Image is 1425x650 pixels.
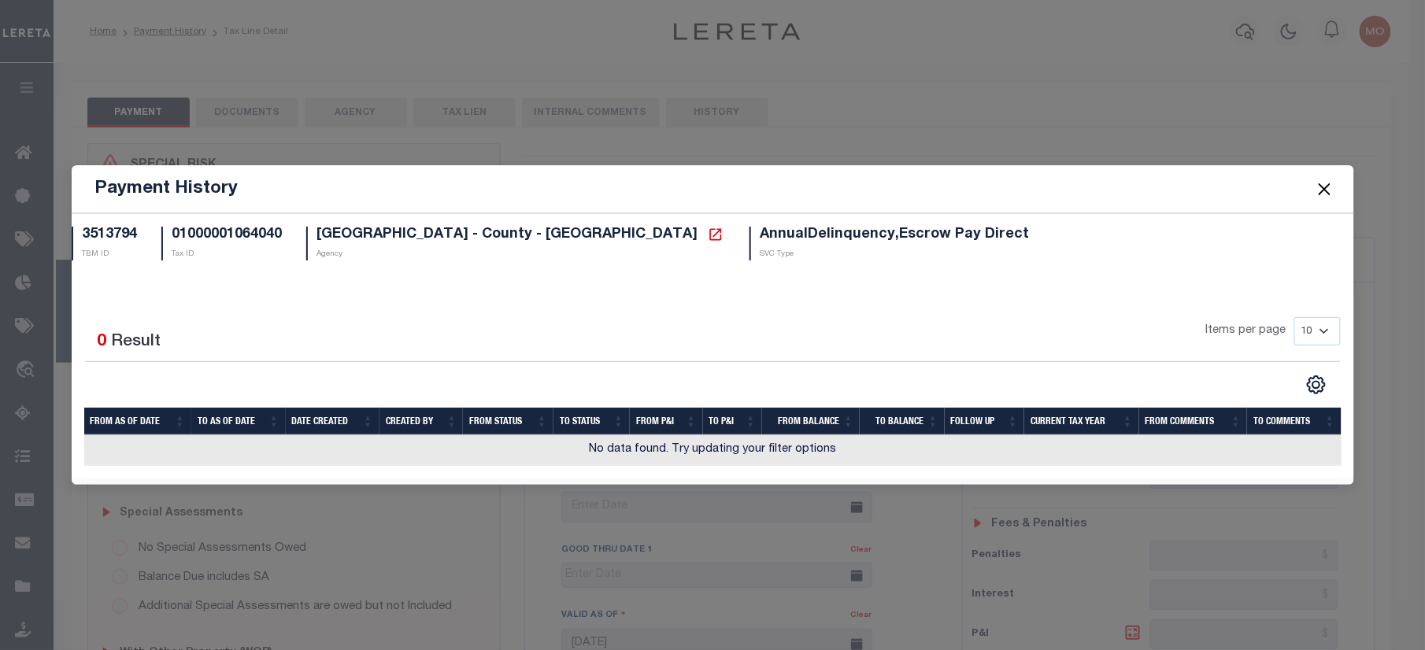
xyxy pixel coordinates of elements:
[762,408,861,435] th: From Balance: activate to sort column ascending
[191,408,285,435] th: To As of Date: activate to sort column ascending
[84,435,1342,466] td: No data found. Try updating your filter options
[1247,408,1342,435] th: To Comments: activate to sort column ascending
[95,178,239,200] h5: Payment History
[172,227,283,244] h5: 01000001064040
[84,408,192,435] th: From As of Date: activate to sort column ascending
[761,227,1030,244] h5: AnnualDelinquency,Escrow Pay Direct
[463,408,553,435] th: From Status: activate to sort column ascending
[286,408,379,435] th: Date Created: activate to sort column ascending
[112,330,161,355] label: Result
[860,408,944,435] th: To Balance: activate to sort column ascending
[83,227,138,244] h5: 3513794
[172,249,283,260] p: Tax ID
[1314,179,1334,199] button: Close
[1139,408,1248,435] th: From Comments: activate to sort column ascending
[1024,408,1139,435] th: Current Tax Year: activate to sort column ascending
[83,249,138,260] p: TBM ID
[945,408,1024,435] th: Follow Up: activate to sort column ascending
[1206,323,1286,340] span: Items per page
[630,408,702,435] th: From P&I: activate to sort column ascending
[703,408,762,435] th: To P&I: activate to sort column ascending
[379,408,463,435] th: Created By: activate to sort column ascending
[761,249,1030,260] p: SVC Type
[553,408,630,435] th: To Status: activate to sort column ascending
[317,227,698,242] span: [GEOGRAPHIC_DATA] - County - [GEOGRAPHIC_DATA]
[98,334,107,350] span: 0
[317,249,726,260] p: Agency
